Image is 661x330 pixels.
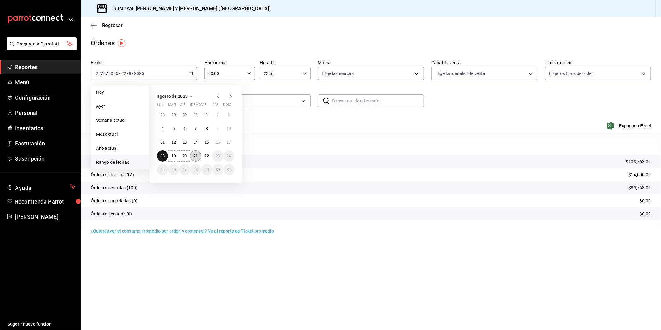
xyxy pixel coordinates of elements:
[161,167,165,172] abbr: 25 de agosto de 2025
[162,126,164,131] abbr: 4 de agosto de 2025
[68,16,73,21] button: open_drawer_menu
[204,61,255,65] label: Hora inicio
[640,198,651,204] p: $0.00
[322,70,354,77] span: Elige las marcas
[545,61,651,65] label: Tipo de orden
[157,92,195,100] button: agosto de 2025
[102,22,123,28] span: Regresar
[118,39,125,47] img: Tooltip marker
[201,103,206,109] abbr: viernes
[183,113,187,117] abbr: 30 de julio de 2025
[206,126,208,131] abbr: 8 de agosto de 2025
[96,131,144,138] span: Mes actual
[157,164,168,175] button: 25 de agosto de 2025
[91,229,274,233] a: ¿Quieres ver el consumo promedio por orden y comensal? Ve al reporte de Ticket promedio
[332,95,424,107] input: Buscar no. de referencia
[260,61,310,65] label: Hora fin
[223,123,234,134] button: 10 de agosto de 2025
[205,167,209,172] abbr: 29 de agosto de 2025
[190,123,201,134] button: 7 de agosto de 2025
[4,45,77,52] a: Pregunta a Parrot AI
[15,93,76,102] span: Configuración
[626,158,651,165] p: $103,763.00
[608,122,651,130] button: Exportar a Excel
[157,150,168,162] button: 18 de agosto de 2025
[134,71,144,76] input: ----
[15,63,76,71] span: Reportes
[119,71,120,76] span: -
[91,38,115,48] div: Órdenes
[168,109,179,120] button: 29 de julio de 2025
[15,109,76,117] span: Personal
[640,211,651,217] p: $0.00
[91,61,197,65] label: Fecha
[212,109,223,120] button: 2 de agosto de 2025
[91,22,123,28] button: Regresar
[168,150,179,162] button: 19 de agosto de 2025
[161,154,165,158] abbr: 18 de agosto de 2025
[179,103,185,109] abbr: miércoles
[96,71,101,76] input: --
[223,150,234,162] button: 24 de agosto de 2025
[129,71,132,76] input: --
[179,164,190,175] button: 27 de agosto de 2025
[190,109,201,120] button: 31 de julio de 2025
[15,124,76,132] span: Inventarios
[179,150,190,162] button: 20 de agosto de 2025
[318,61,424,65] label: Marca
[179,123,190,134] button: 6 de agosto de 2025
[91,172,134,178] p: Órdenes abiertas (17)
[171,167,176,172] abbr: 26 de agosto de 2025
[171,113,176,117] abbr: 29 de julio de 2025
[7,321,76,328] span: Sugerir nueva función
[194,167,198,172] abbr: 28 de agosto de 2025
[549,70,594,77] span: Elige los tipos de orden
[96,117,144,124] span: Semana actual
[17,41,67,47] span: Pregunta a Parrot AI
[96,89,144,96] span: Hoy
[228,113,230,117] abbr: 3 de agosto de 2025
[217,126,219,131] abbr: 9 de agosto de 2025
[216,140,220,144] abbr: 16 de agosto de 2025
[121,71,127,76] input: --
[194,154,198,158] abbr: 21 de agosto de 2025
[205,140,209,144] abbr: 15 de agosto de 2025
[629,185,651,191] p: $89,763.00
[15,139,76,148] span: Facturación
[106,71,108,76] span: /
[183,167,187,172] abbr: 27 de agosto de 2025
[179,137,190,148] button: 13 de agosto de 2025
[91,140,651,148] p: Resumen
[201,150,212,162] button: 22 de agosto de 2025
[183,154,187,158] abbr: 20 de agosto de 2025
[201,164,212,175] button: 29 de agosto de 2025
[431,61,537,65] label: Canal de venta
[157,94,188,99] span: agosto de 2025
[161,113,165,117] abbr: 28 de julio de 2025
[171,140,176,144] abbr: 12 de agosto de 2025
[168,137,179,148] button: 12 de agosto de 2025
[190,137,201,148] button: 14 de agosto de 2025
[157,137,168,148] button: 11 de agosto de 2025
[101,71,103,76] span: /
[194,113,198,117] abbr: 31 de julio de 2025
[190,164,201,175] button: 28 de agosto de 2025
[435,70,485,77] span: Elige los canales de venta
[223,137,234,148] button: 17 de agosto de 2025
[96,159,144,166] span: Rango de fechas
[173,126,175,131] abbr: 5 de agosto de 2025
[96,145,144,152] span: Año actual
[227,126,231,131] abbr: 10 de agosto de 2025
[108,71,119,76] input: ----
[195,126,197,131] abbr: 7 de agosto de 2025
[161,140,165,144] abbr: 11 de agosto de 2025
[157,103,164,109] abbr: lunes
[15,213,76,221] span: [PERSON_NAME]
[91,185,138,191] p: Órdenes cerradas (100)
[15,78,76,87] span: Menú
[168,103,176,109] abbr: martes
[216,154,220,158] abbr: 23 de agosto de 2025
[127,71,129,76] span: /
